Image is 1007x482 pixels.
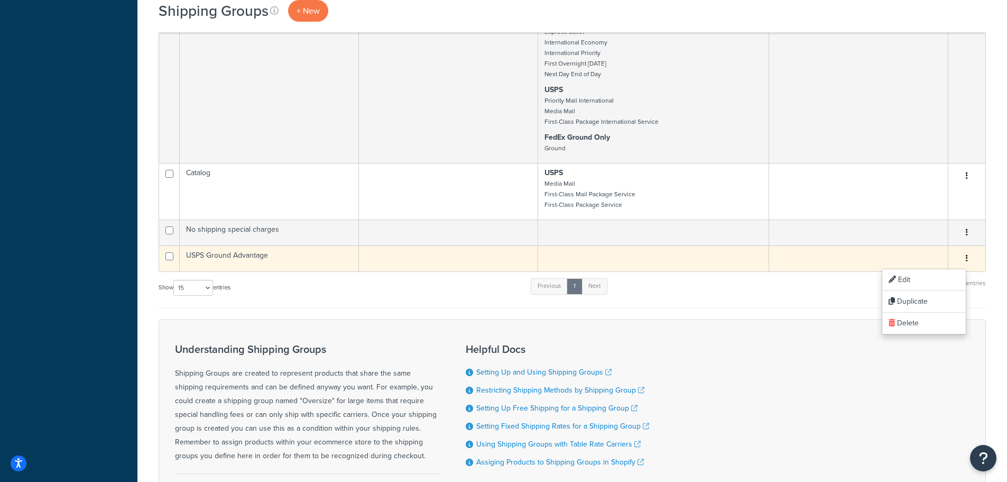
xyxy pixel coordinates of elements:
[476,457,644,468] a: Assiging Products to Shipping Groups in Shopify
[544,84,563,95] strong: USPS
[476,367,612,378] a: Setting Up and Using Shipping Groups
[544,179,635,210] small: Media Mail First-Class Mail Package Service First-Class Package Service
[180,163,359,220] td: Catalog
[544,132,610,143] strong: FedEx Ground Only
[531,278,568,294] a: Previous
[567,278,583,294] a: 1
[180,245,359,271] td: USPS Ground Advantage
[175,343,439,355] h3: Understanding Shipping Groups
[476,421,649,432] a: Setting Fixed Shipping Rates for a Shipping Group
[476,385,644,396] a: Restricting Shipping Methods by Shipping Group
[476,403,638,414] a: Setting Up Free Shipping for a Shipping Group
[882,291,966,313] a: Duplicate
[159,1,269,21] h1: Shipping Groups
[180,220,359,245] td: No shipping special charges
[544,167,563,178] strong: USPS
[159,280,230,296] label: Show entries
[544,143,566,153] small: Ground
[466,343,649,355] h3: Helpful Docs
[882,313,966,334] a: Delete
[476,439,641,450] a: Using Shipping Groups with Table Rate Carriers
[581,278,607,294] a: Next
[173,280,213,296] select: Showentries
[882,269,966,291] a: Edit
[297,5,320,17] span: + New
[970,445,996,471] button: Open Resource Center
[544,96,659,126] small: Priority Mail International Media Mail First-Class Package International Service
[175,343,439,463] div: Shipping Groups are created to represent products that share the same shipping requirements and c...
